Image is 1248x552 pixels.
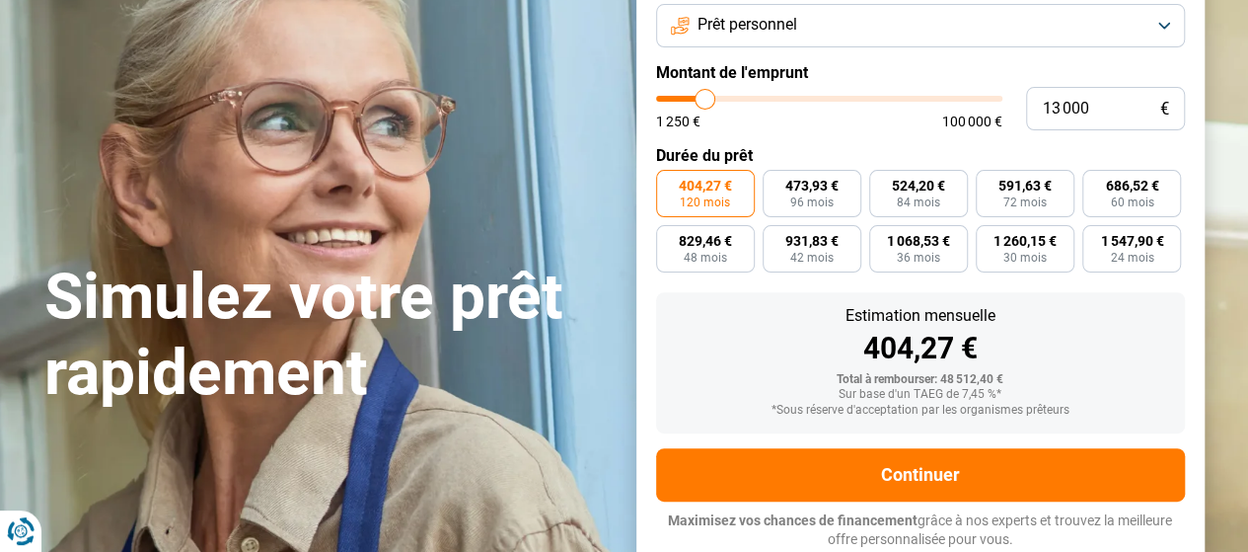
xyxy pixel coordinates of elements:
[679,234,732,248] span: 829,46 €
[672,388,1169,402] div: Sur base d'un TAEG de 7,45 %*
[1105,179,1158,193] span: 686,52 €
[1160,101,1169,118] span: €
[672,308,1169,324] div: Estimation mensuelle
[668,513,918,528] span: Maximisez vos chances de financement
[785,179,839,193] span: 473,93 €
[897,197,940,208] span: 84 mois
[680,197,730,208] span: 120 mois
[1110,252,1153,264] span: 24 mois
[656,146,1185,165] label: Durée du prêt
[1100,234,1163,248] span: 1 547,90 €
[656,115,700,128] span: 1 250 €
[790,197,834,208] span: 96 mois
[993,234,1057,248] span: 1 260,15 €
[897,252,940,264] span: 36 mois
[942,115,1002,128] span: 100 000 €
[684,252,727,264] span: 48 mois
[44,260,613,412] h1: Simulez votre prêt rapidement
[656,512,1185,550] p: grâce à nos experts et trouvez la meilleure offre personnalisée pour vous.
[672,373,1169,387] div: Total à rembourser: 48 512,40 €
[656,448,1185,502] button: Continuer
[887,234,950,248] span: 1 068,53 €
[1003,252,1047,264] span: 30 mois
[672,404,1169,418] div: *Sous réserve d'acceptation par les organismes prêteurs
[1110,197,1153,208] span: 60 mois
[790,252,834,264] span: 42 mois
[998,179,1052,193] span: 591,63 €
[1003,197,1047,208] span: 72 mois
[697,14,797,36] span: Prêt personnel
[679,179,732,193] span: 404,27 €
[656,4,1185,47] button: Prêt personnel
[892,179,945,193] span: 524,20 €
[785,234,839,248] span: 931,83 €
[656,63,1185,82] label: Montant de l'emprunt
[672,334,1169,363] div: 404,27 €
